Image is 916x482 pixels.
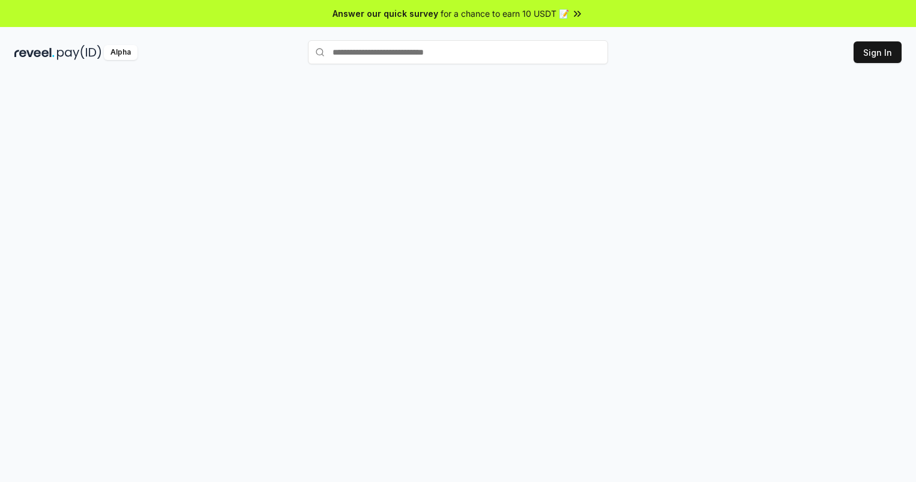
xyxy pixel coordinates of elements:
span: Answer our quick survey [333,7,438,20]
span: for a chance to earn 10 USDT 📝 [441,7,569,20]
button: Sign In [854,41,902,63]
div: Alpha [104,45,137,60]
img: reveel_dark [14,45,55,60]
img: pay_id [57,45,101,60]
